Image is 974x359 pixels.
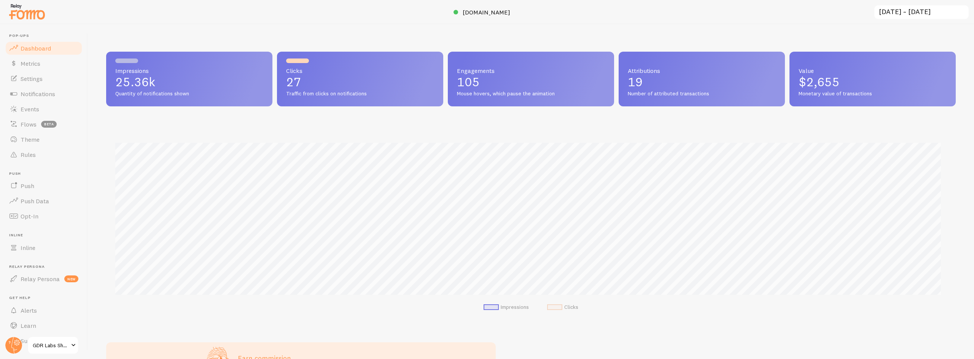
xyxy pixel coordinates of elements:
[5,71,83,86] a: Settings
[21,307,37,314] span: Alerts
[5,240,83,255] a: Inline
[21,322,36,329] span: Learn
[9,296,83,300] span: Get Help
[33,341,69,350] span: GDR Labs Shopify Website
[21,75,43,82] span: Settings
[5,117,83,132] a: Flows beta
[21,212,38,220] span: Opt-In
[286,90,434,97] span: Traffic from clicks on notifications
[115,68,263,74] span: Impressions
[21,60,40,67] span: Metrics
[457,90,605,97] span: Mouse hovers, which pause the animation
[5,193,83,209] a: Push Data
[21,182,34,190] span: Push
[5,333,83,348] a: Support
[8,2,46,21] img: fomo-relay-logo-orange.svg
[21,44,51,52] span: Dashboard
[5,209,83,224] a: Opt-In
[21,151,36,158] span: Rules
[9,233,83,238] span: Inline
[27,336,79,354] a: GDR Labs Shopify Website
[9,33,83,38] span: Pop-ups
[457,68,605,74] span: Engagements
[64,275,78,282] span: new
[484,304,529,311] li: Impressions
[286,68,434,74] span: Clicks
[799,68,947,74] span: Value
[799,74,840,89] span: $2,655
[21,275,60,283] span: Relay Persona
[628,68,776,74] span: Attributions
[5,101,83,117] a: Events
[628,76,776,88] p: 19
[9,171,83,176] span: Push
[5,86,83,101] a: Notifications
[115,90,263,97] span: Quantity of notifications shown
[5,178,83,193] a: Push
[5,318,83,333] a: Learn
[5,41,83,56] a: Dashboard
[21,105,39,113] span: Events
[547,304,578,311] li: Clicks
[5,147,83,162] a: Rules
[115,76,263,88] p: 25.36k
[21,136,40,143] span: Theme
[21,244,35,251] span: Inline
[457,76,605,88] p: 105
[5,271,83,286] a: Relay Persona new
[5,303,83,318] a: Alerts
[21,197,49,205] span: Push Data
[21,120,37,128] span: Flows
[9,264,83,269] span: Relay Persona
[799,90,947,97] span: Monetary value of transactions
[5,132,83,147] a: Theme
[286,76,434,88] p: 27
[5,56,83,71] a: Metrics
[21,90,55,98] span: Notifications
[41,121,57,128] span: beta
[628,90,776,97] span: Number of attributed transactions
